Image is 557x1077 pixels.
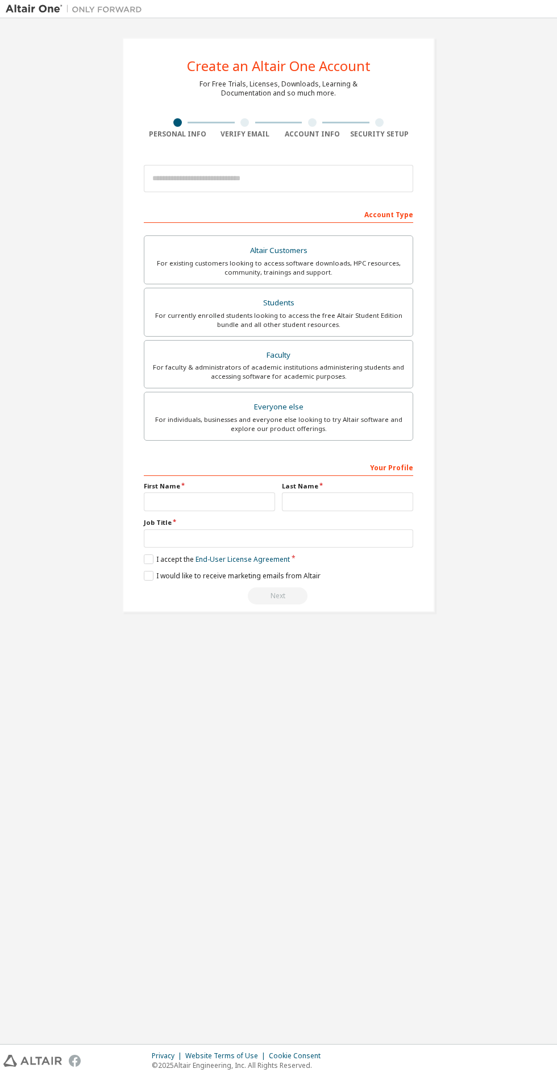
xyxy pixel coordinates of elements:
[144,458,413,476] div: Your Profile
[185,1051,269,1061] div: Website Terms of Use
[196,554,290,564] a: End-User License Agreement
[282,482,413,491] label: Last Name
[6,3,148,15] img: Altair One
[211,130,279,139] div: Verify Email
[69,1055,81,1067] img: facebook.svg
[144,587,413,604] div: Read and acccept EULA to continue
[3,1055,62,1067] img: altair_logo.svg
[152,1051,185,1061] div: Privacy
[151,399,406,415] div: Everyone else
[144,571,321,581] label: I would like to receive marketing emails from Altair
[187,59,371,73] div: Create an Altair One Account
[151,243,406,259] div: Altair Customers
[151,259,406,277] div: For existing customers looking to access software downloads, HPC resources, community, trainings ...
[151,363,406,381] div: For faculty & administrators of academic institutions administering students and accessing softwa...
[151,347,406,363] div: Faculty
[144,554,290,564] label: I accept the
[278,130,346,139] div: Account Info
[152,1061,327,1070] p: © 2025 Altair Engineering, Inc. All Rights Reserved.
[269,1051,327,1061] div: Cookie Consent
[144,482,275,491] label: First Name
[144,130,211,139] div: Personal Info
[144,205,413,223] div: Account Type
[151,415,406,433] div: For individuals, businesses and everyone else looking to try Altair software and explore our prod...
[144,518,413,527] label: Job Title
[346,130,414,139] div: Security Setup
[199,80,358,98] div: For Free Trials, Licenses, Downloads, Learning & Documentation and so much more.
[151,295,406,311] div: Students
[151,311,406,329] div: For currently enrolled students looking to access the free Altair Student Edition bundle and all ...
